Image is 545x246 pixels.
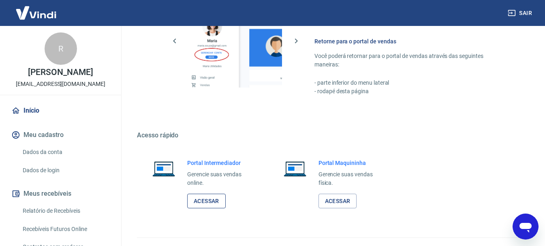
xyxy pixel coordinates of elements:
[10,0,62,25] img: Vindi
[19,144,111,160] a: Dados da conta
[318,170,385,187] p: Gerencie suas vendas física.
[147,159,181,178] img: Imagem de um notebook aberto
[513,214,539,240] iframe: Botão para abrir a janela de mensagens
[45,32,77,65] div: R
[314,87,506,96] p: - rodapé desta página
[318,159,385,167] h6: Portal Maquininha
[314,79,506,87] p: - parte inferior do menu lateral
[187,170,254,187] p: Gerencie suas vendas online.
[137,131,526,139] h5: Acesso rápido
[187,159,254,167] h6: Portal Intermediador
[19,203,111,219] a: Relatório de Recebíveis
[314,37,506,45] h6: Retorne para o portal de vendas
[506,6,535,21] button: Sair
[187,194,226,209] a: Acessar
[28,68,93,77] p: [PERSON_NAME]
[10,126,111,144] button: Meu cadastro
[10,185,111,203] button: Meus recebíveis
[19,162,111,179] a: Dados de login
[318,194,357,209] a: Acessar
[19,221,111,237] a: Recebíveis Futuros Online
[10,102,111,120] a: Início
[16,80,105,88] p: [EMAIL_ADDRESS][DOMAIN_NAME]
[314,52,506,69] p: Você poderá retornar para o portal de vendas através das seguintes maneiras:
[278,159,312,178] img: Imagem de um notebook aberto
